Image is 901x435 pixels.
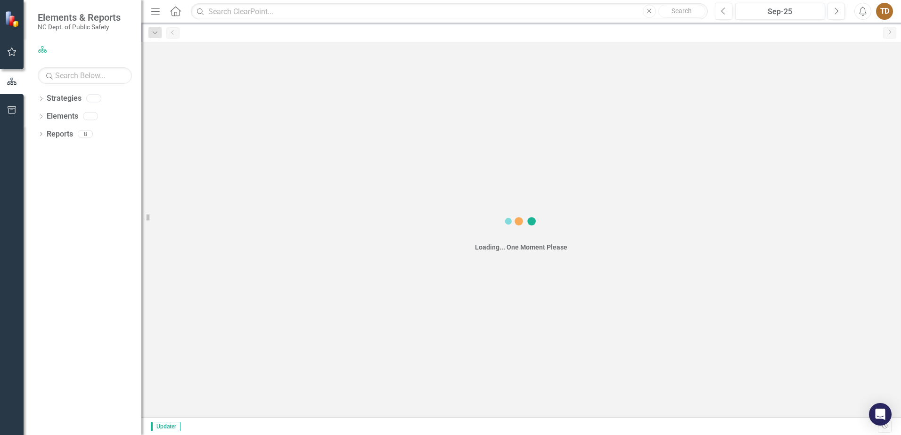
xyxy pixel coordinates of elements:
[47,111,78,122] a: Elements
[38,12,121,23] span: Elements & Reports
[38,67,132,84] input: Search Below...
[78,130,93,138] div: 8
[869,403,892,426] div: Open Intercom Messenger
[151,422,180,431] span: Updater
[735,3,825,20] button: Sep-25
[191,3,708,20] input: Search ClearPoint...
[658,5,705,18] button: Search
[672,7,692,15] span: Search
[738,6,822,17] div: Sep-25
[475,242,567,252] div: Loading... One Moment Please
[5,11,21,27] img: ClearPoint Strategy
[876,3,893,20] button: TD
[47,129,73,140] a: Reports
[47,93,82,104] a: Strategies
[38,23,121,31] small: NC Dept. of Public Safety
